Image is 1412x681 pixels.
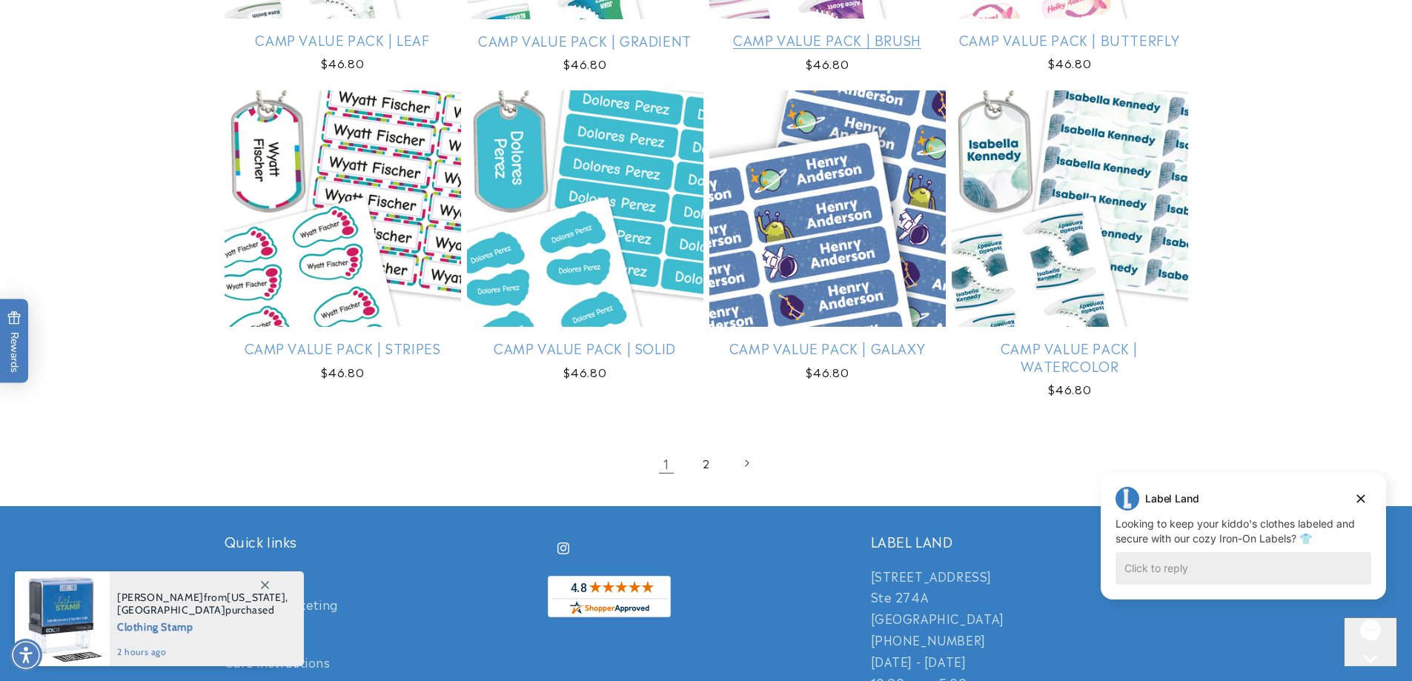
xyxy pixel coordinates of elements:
nav: Pagination [225,447,1188,479]
span: [US_STATE] [227,591,285,604]
iframe: Sign Up via Text for Offers [12,562,188,607]
span: 2 hours ago [117,645,288,659]
span: Clothing Stamp [117,617,288,635]
span: from , purchased [117,591,288,617]
div: Accessibility Menu [10,639,42,671]
a: shopperapproved.com [548,576,671,622]
a: Camp Value Pack | Galaxy [709,339,946,356]
a: Page 2 [690,447,723,479]
iframe: Gorgias live chat messenger [1344,617,1397,666]
a: Camp Value Pack | Leaf [225,31,461,48]
a: About Us [225,565,281,591]
a: Camp Value Pack | Gradient [467,32,703,49]
a: Camp Value Pack | Butterfly [952,31,1188,48]
span: [GEOGRAPHIC_DATA] [117,603,225,617]
a: Camp Value Pack | Brush [709,31,946,48]
span: Rewards [7,310,21,372]
iframe: Gorgias live chat campaigns [1090,470,1397,622]
a: Camp Value Pack | Watercolor [952,339,1188,374]
a: Camp Value Pack | Solid [467,339,703,356]
a: Page 1 [650,447,683,479]
h2: LABEL LAND [871,533,1188,550]
h2: Quick links [225,533,542,550]
a: Camp Value Pack | Stripes [225,339,461,356]
a: Next page [730,447,763,479]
